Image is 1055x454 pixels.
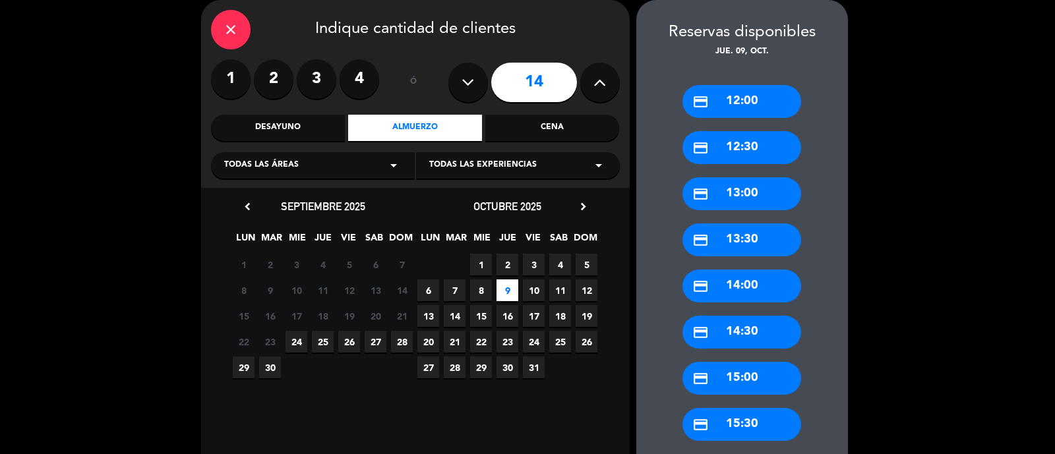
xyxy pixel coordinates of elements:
span: 18 [312,305,334,327]
span: 24 [286,331,307,353]
span: 22 [470,331,492,353]
span: LUN [419,230,441,252]
span: 13 [365,279,386,301]
span: 30 [259,356,281,378]
div: Indique cantidad de clientes [211,10,620,49]
div: Reservas disponibles [636,20,848,45]
span: VIE [522,230,544,252]
span: 17 [523,305,545,327]
span: 8 [233,279,255,301]
i: arrow_drop_down [591,157,607,173]
span: 13 [417,305,439,327]
span: 23 [259,331,281,353]
span: MAR [260,230,282,252]
span: 23 [497,331,518,353]
span: 16 [259,305,281,327]
span: 20 [365,305,386,327]
span: 1 [233,254,255,275]
span: MIE [286,230,308,252]
span: 11 [549,279,571,301]
div: Desayuno [211,115,345,141]
i: credit_card [692,186,709,202]
span: VIE [338,230,359,252]
span: 3 [286,254,307,275]
i: credit_card [692,232,709,248]
span: 10 [286,279,307,301]
span: LUN [235,230,256,252]
div: jue. 09, oct. [636,45,848,59]
span: 18 [549,305,571,327]
div: ó [392,59,435,105]
i: credit_card [692,140,709,156]
span: 6 [365,254,386,275]
span: 10 [523,279,545,301]
span: 9 [497,279,518,301]
span: 7 [444,279,466,301]
span: 26 [576,331,597,353]
span: 28 [391,331,413,353]
div: 13:00 [682,177,801,210]
span: 4 [549,254,571,275]
span: 15 [233,305,255,327]
div: 14:00 [682,270,801,302]
label: 4 [340,59,379,99]
i: chevron_left [241,200,255,213]
span: Todas las áreas [224,159,299,172]
span: 14 [391,279,413,301]
span: 2 [259,254,281,275]
i: credit_card [692,370,709,387]
div: 15:30 [682,408,801,441]
span: 12 [576,279,597,301]
span: 6 [417,279,439,301]
span: 9 [259,279,281,301]
span: 30 [497,356,518,378]
span: SAB [363,230,385,252]
span: 21 [391,305,413,327]
i: credit_card [692,324,709,341]
span: 17 [286,305,307,327]
div: 14:30 [682,316,801,349]
span: 24 [523,331,545,353]
span: 5 [576,254,597,275]
span: 27 [417,356,439,378]
i: credit_card [692,278,709,295]
div: 12:30 [682,131,801,164]
span: 11 [312,279,334,301]
span: 16 [497,305,518,327]
span: 21 [444,331,466,353]
span: 28 [444,356,466,378]
span: 8 [470,279,492,301]
span: 27 [365,331,386,353]
span: 3 [523,254,545,275]
span: DOM [389,230,411,252]
i: close [223,22,239,38]
span: 1 [470,254,492,275]
span: MAR [445,230,467,252]
span: 25 [312,331,334,353]
label: 1 [211,59,251,99]
span: 19 [576,305,597,327]
span: Todas las experiencias [429,159,537,172]
span: 22 [233,331,255,353]
span: 19 [338,305,360,327]
div: 13:30 [682,223,801,256]
span: 15 [470,305,492,327]
span: MIE [471,230,493,252]
i: credit_card [692,94,709,110]
i: credit_card [692,416,709,433]
span: DOM [574,230,595,252]
span: 26 [338,331,360,353]
span: octubre 2025 [473,200,541,213]
span: 7 [391,254,413,275]
span: 25 [549,331,571,353]
span: 29 [233,356,255,378]
label: 2 [254,59,293,99]
i: chevron_right [576,200,590,213]
div: 12:00 [682,85,801,118]
span: 12 [338,279,360,301]
span: 4 [312,254,334,275]
span: 31 [523,356,545,378]
div: Almuerzo [348,115,482,141]
span: 20 [417,331,439,353]
span: 2 [497,254,518,275]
